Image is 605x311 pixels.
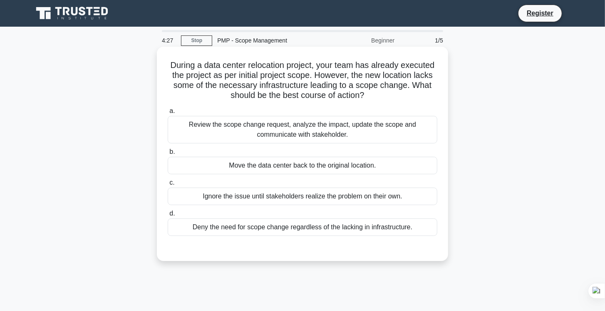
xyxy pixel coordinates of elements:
div: Review the scope change request, analyze the impact, update the scope and communicate with stakeh... [168,116,437,143]
h5: During a data center relocation project, your team has already executed the project as per initia... [167,60,438,101]
span: a. [169,107,175,114]
div: 1/5 [399,32,448,49]
a: Register [522,8,558,18]
div: Deny the need for scope change regardless of the lacking in infrastructure. [168,218,437,236]
span: d. [169,210,175,217]
span: b. [169,148,175,155]
div: Ignore the issue until stakeholders realize the problem on their own. [168,188,437,205]
a: Stop [181,35,212,46]
div: 4:27 [157,32,181,49]
div: Beginner [327,32,399,49]
span: c. [169,179,174,186]
div: PMP - Scope Management [212,32,327,49]
div: Move the data center back to the original location. [168,157,437,174]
